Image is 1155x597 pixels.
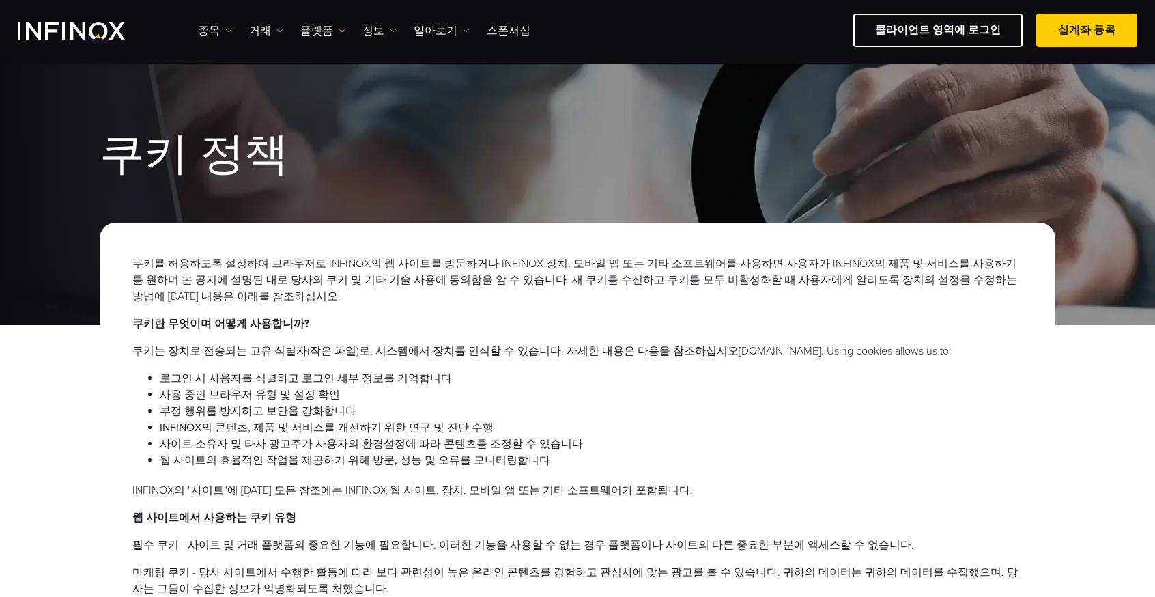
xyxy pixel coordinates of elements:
[132,343,1023,359] li: 쿠키는 장치로 전송되는 고유 식별자(작은 파일)로, 시스템에서 장치를 인식할 수 있습니다. 자세한 내용은 다음을 참조하십시오 . Using cookies allows us to:
[160,452,1023,469] li: 웹 사이트의 효율적인 작업을 제공하기 위해 방문, 성능 및 오류를 모니터링합니다
[100,132,1055,178] h1: 쿠키 정책
[132,255,1023,305] p: 쿠키를 허용하도록 설정하여 브라우저로 INFINOX의 웹 사이트를 방문하거나 INFINOX 장치, 모바일 앱 또는 기타 소프트웨어를 사용하면 사용자가 INFINOX의 제품 및...
[18,22,157,40] a: INFINOX Logo
[160,419,1023,436] li: INFINOX의 콘텐츠, 제품 및 서비스를 개선하기 위한 연구 및 진단 수행
[739,344,821,358] a: [DOMAIN_NAME]
[132,316,1023,332] p: 쿠키란 무엇이며 어떻게 사용합니까?
[132,537,1023,553] li: 필수 쿠키 - 사이트 및 거래 플랫폼의 중요한 기능에 필요합니다. 이러한 기능을 사용할 수 없는 경우 플랫폼이나 사이트의 다른 중요한 부분에 액세스할 수 없습니다.
[132,510,1023,526] p: 웹 사이트에서 사용하는 쿠키 유형
[160,387,1023,403] li: 사용 중인 브라우저 유형 및 설정 확인
[160,436,1023,452] li: 사이트 소유자 및 타사 광고주가 사용자의 환경설정에 따라 콘텐츠를 조정할 수 있습니다
[132,564,1023,597] li: 마케팅 쿠키 - 당사 사이트에서 수행한 활동에 따라 보다 관련성이 높은 온라인 콘텐츠를 경험하고 관심사에 맞는 광고를 볼 수 있습니다. 귀하의 데이터는 귀하의 데이터를 수집했...
[300,23,345,39] a: 플랫폼
[160,370,1023,387] li: 로그인 시 사용자를 식별하고 로그인 세부 정보를 기억합니다
[414,23,470,39] a: 알아보기
[1036,14,1137,47] a: 실계좌 등록
[249,23,283,39] a: 거래
[487,23,530,39] a: 스폰서십
[132,482,1023,499] li: INFINOX의 "사이트"에 [DATE] 모든 참조에는 INFINOX 웹 사이트, 장치, 모바일 앱 또는 기타 소프트웨어가 포함됩니다.
[362,23,397,39] a: 정보
[853,14,1023,47] a: 클라이언트 영역에 로그인
[160,403,1023,419] li: 부정 행위를 방지하고 보안을 강화합니다
[198,23,232,39] a: 종목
